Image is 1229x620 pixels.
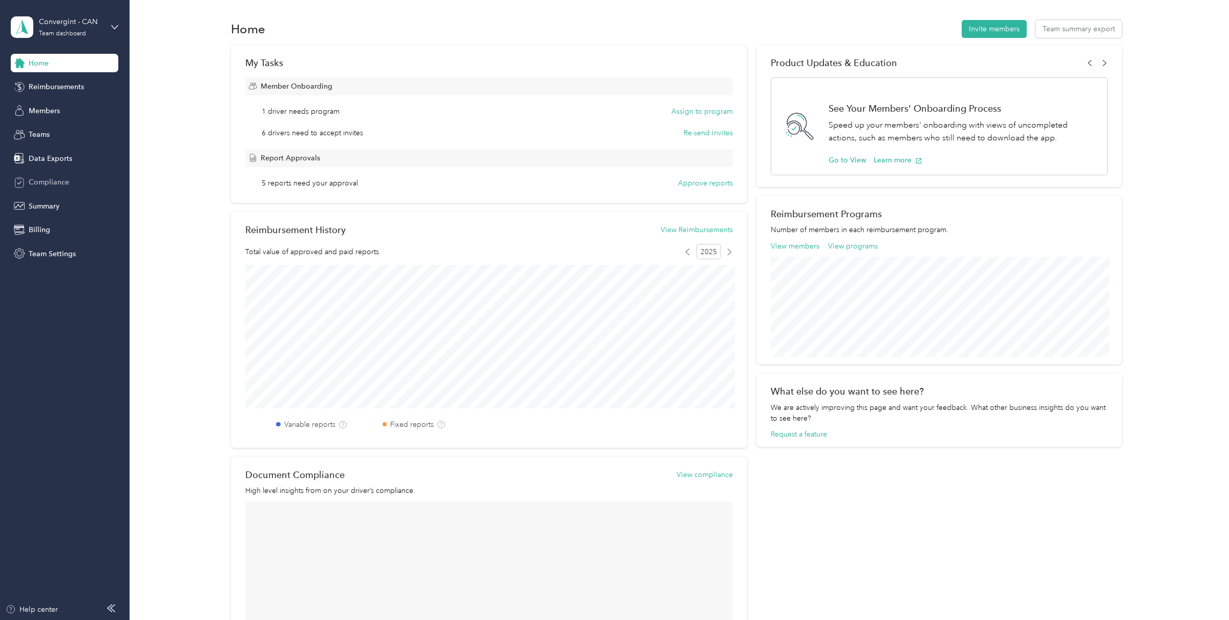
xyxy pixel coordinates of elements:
p: High level insights from on your driver’s compliance. [245,485,733,496]
span: 1 driver needs program [262,106,340,117]
button: Re-send invites [684,128,733,138]
button: Help center [6,604,58,615]
span: Members [29,106,60,116]
span: Data Exports [29,153,72,164]
label: Fixed reports [390,419,434,430]
h2: Document Compliance [245,469,345,480]
button: Learn more [874,155,922,166]
button: Go to View [829,155,866,166]
h2: Reimbursement History [245,224,346,235]
span: Summary [29,201,59,212]
span: Product Updates & Education [771,57,897,68]
span: Member Onboarding [261,81,332,92]
iframe: Everlance-gr Chat Button Frame [1172,563,1229,620]
span: Teams [29,129,50,140]
div: We are actively improving this page and want your feedback. What other business insights do you w... [771,402,1108,424]
div: Convergint - CAN [39,16,103,27]
label: Variable reports [284,419,335,430]
p: Speed up your members' onboarding with views of uncompleted actions, such as members who still ne... [829,119,1097,144]
span: Reimbursements [29,81,84,92]
button: Team summary export [1035,20,1122,38]
span: Compliance [29,177,69,188]
h2: Reimbursement Programs [771,209,1108,219]
span: Team Settings [29,249,76,259]
span: Home [29,58,49,69]
button: Invite members [962,20,1027,38]
span: Billing [29,224,50,235]
button: Assign to program [671,106,733,117]
button: Approve reports [678,178,733,189]
span: 5 reports need your approval [262,178,358,189]
span: Total value of approved and paid reports [245,246,379,257]
div: Team dashboard [39,31,86,37]
h1: See Your Members' Onboarding Process [829,103,1097,114]
span: Report Approvals [261,153,320,163]
button: View Reimbursements [661,224,733,235]
div: My Tasks [245,57,733,68]
button: View compliance [676,469,733,480]
p: Number of members in each reimbursement program. [771,224,1108,235]
span: 6 drivers need to accept invites [262,128,363,138]
span: 2025 [696,244,721,259]
button: View members [771,241,819,252]
button: View programs [828,241,878,252]
button: Request a feature [771,429,827,440]
div: What else do you want to see here? [771,386,1108,397]
h1: Home [231,24,265,34]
